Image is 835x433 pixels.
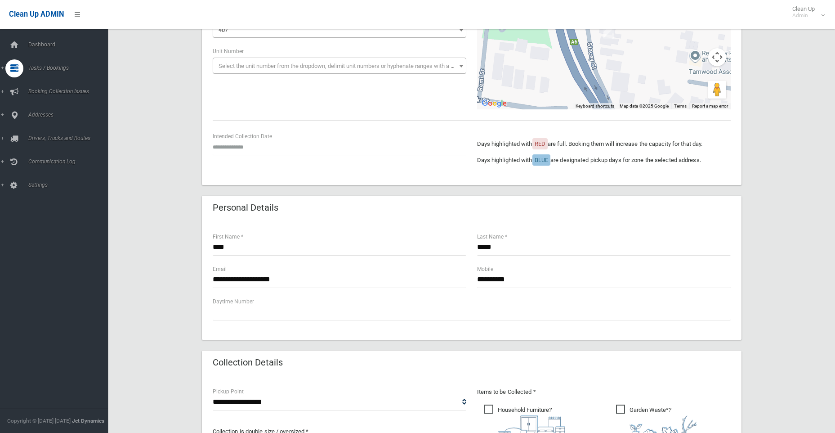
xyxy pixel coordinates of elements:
button: Drag Pegman onto the map to open Street View [708,81,726,99]
span: Dashboard [26,41,115,48]
span: Select the unit number from the dropdown, delimit unit numbers or hyphenate ranges with a comma [219,63,470,69]
span: 407 [215,24,464,36]
header: Collection Details [202,354,294,371]
span: Tasks / Bookings [26,65,115,71]
span: Drivers, Trucks and Routes [26,135,115,141]
span: Map data ©2025 Google [620,104,669,108]
span: Clean Up [788,5,824,19]
button: Map camera controls [708,48,726,66]
span: 407 [213,22,466,38]
span: Settings [26,182,115,188]
a: Terms (opens in new tab) [674,104,687,108]
span: Addresses [26,112,115,118]
span: BLUE [535,157,548,163]
p: Items to be Collected * [477,387,731,397]
button: Keyboard shortcuts [576,103,614,109]
span: RED [535,140,545,147]
p: Days highlighted with are designated pickup days for zone the selected address. [477,155,731,166]
img: Google [479,98,509,109]
span: 407 [219,27,228,33]
span: Copyright © [DATE]-[DATE] [7,418,71,424]
header: Personal Details [202,199,289,216]
span: Communication Log [26,158,115,165]
small: Admin [792,12,815,19]
a: Open this area in Google Maps (opens a new window) [479,98,509,109]
span: Clean Up ADMIN [9,10,64,18]
span: Booking Collection Issues [26,88,115,95]
strong: Jet Dynamics [72,418,104,424]
div: 407 Stacey Street, BANKSTOWN NSW 2200 [603,23,614,39]
p: Days highlighted with are full. Booking them will increase the capacity for that day. [477,139,731,149]
a: Report a map error [692,104,728,108]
